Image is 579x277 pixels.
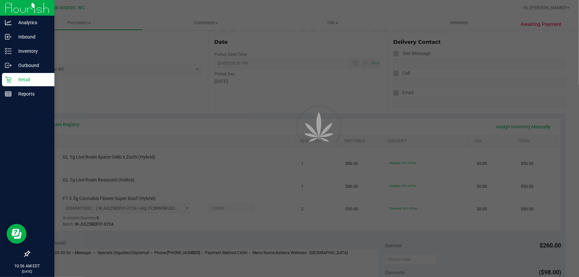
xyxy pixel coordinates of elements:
p: Inventory [12,47,51,55]
p: Outbound [12,61,51,69]
p: 10:56 AM EDT [3,263,51,269]
p: Retail [12,76,51,84]
inline-svg: Inventory [5,48,12,54]
p: Analytics [12,19,51,27]
p: Reports [12,90,51,98]
inline-svg: Reports [5,91,12,97]
inline-svg: Analytics [5,19,12,26]
p: Inbound [12,33,51,41]
p: [DATE] [3,269,51,274]
inline-svg: Outbound [5,62,12,69]
inline-svg: Inbound [5,34,12,40]
inline-svg: Retail [5,76,12,83]
iframe: Resource center [7,224,27,244]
